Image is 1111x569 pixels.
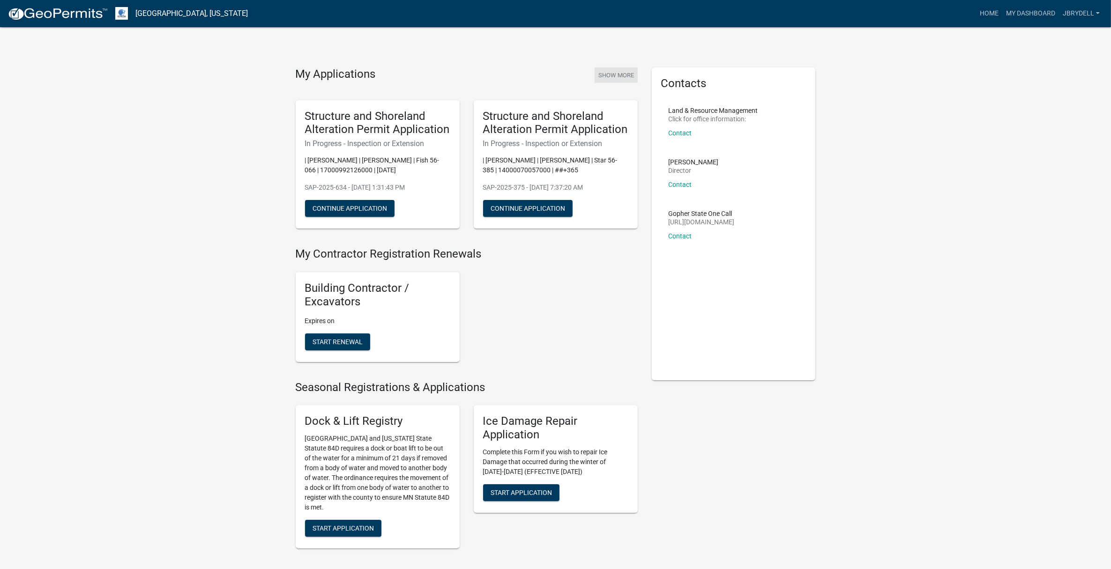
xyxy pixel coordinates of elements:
h5: Building Contractor / Excavators [305,281,450,309]
span: Start Application [491,489,552,496]
h5: Structure and Shoreland Alteration Permit Application [483,110,628,137]
p: SAP-2025-634 - [DATE] 1:31:43 PM [305,183,450,192]
p: [URL][DOMAIN_NAME] [669,219,735,225]
p: SAP-2025-375 - [DATE] 7:37:20 AM [483,183,628,192]
h6: In Progress - Inspection or Extension [305,139,450,148]
h5: Ice Damage Repair Application [483,414,628,442]
p: Expires on [305,316,450,326]
a: Contact [669,232,692,240]
span: Start Application [313,525,374,532]
p: | [PERSON_NAME] | [PERSON_NAME] | Fish 56-066 | 17000992126000 | [DATE] [305,155,450,175]
span: Start Renewal [313,338,363,345]
h5: Contacts [661,77,806,90]
h5: Structure and Shoreland Alteration Permit Application [305,110,450,137]
a: My Dashboard [1002,5,1059,22]
a: jbrydell [1059,5,1104,22]
img: Otter Tail County, Minnesota [115,7,128,20]
a: [GEOGRAPHIC_DATA], [US_STATE] [135,6,248,22]
h4: My Contractor Registration Renewals [296,247,638,261]
a: Home [976,5,1002,22]
h5: Dock & Lift Registry [305,414,450,428]
wm-registration-list-section: My Contractor Registration Renewals [296,247,638,369]
a: Contact [669,129,692,137]
button: Start Renewal [305,333,370,350]
p: Gopher State One Call [669,210,735,217]
p: Complete this Form if you wish to repair Ice Damage that occurred during the winter of [DATE]-[DA... [483,447,628,477]
p: | [PERSON_NAME] | [PERSON_NAME] | Star 56-385 | 14000070057000 | ##+365 [483,155,628,175]
p: Director [669,167,719,174]
p: [GEOGRAPHIC_DATA] and [US_STATE] State Statute 84D requires a dock or boat lift to be out of the ... [305,434,450,512]
button: Continue Application [305,200,395,217]
h6: In Progress - Inspection or Extension [483,139,628,148]
button: Show More [595,67,638,83]
p: Click for office information: [669,116,758,122]
a: Contact [669,181,692,188]
h4: Seasonal Registrations & Applications [296,381,638,394]
button: Start Application [483,484,559,501]
button: Start Application [305,520,381,537]
p: Land & Resource Management [669,107,758,114]
h4: My Applications [296,67,376,81]
button: Continue Application [483,200,573,217]
p: [PERSON_NAME] [669,159,719,165]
